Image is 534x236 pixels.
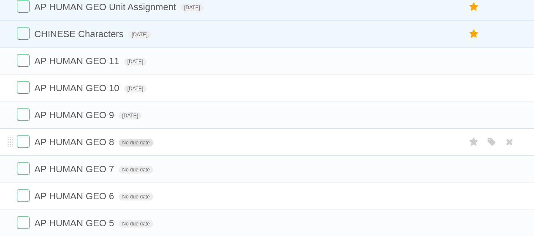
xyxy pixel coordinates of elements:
[34,29,126,39] span: CHINESE Characters
[17,108,30,121] label: Done
[17,27,30,40] label: Done
[17,81,30,94] label: Done
[119,112,141,119] span: [DATE]
[124,85,147,92] span: [DATE]
[34,137,116,147] span: AP HUMAN GEO 8
[119,220,153,228] span: No due date
[34,56,121,66] span: AP HUMAN GEO 11
[124,58,147,65] span: [DATE]
[17,216,30,229] label: Done
[466,27,482,41] label: Star task
[128,31,151,38] span: [DATE]
[34,83,121,93] span: AP HUMAN GEO 10
[17,189,30,202] label: Done
[466,135,482,149] label: Star task
[119,139,153,146] span: No due date
[34,164,116,174] span: AP HUMAN GEO 7
[34,110,116,120] span: AP HUMAN GEO 9
[17,135,30,148] label: Done
[34,191,116,201] span: AP HUMAN GEO 6
[34,2,178,12] span: AP HUMAN GEO Unit Assignment
[17,54,30,67] label: Done
[17,162,30,175] label: Done
[181,4,203,11] span: [DATE]
[119,193,153,201] span: No due date
[119,166,153,174] span: No due date
[34,218,116,228] span: AP HUMAN GEO 5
